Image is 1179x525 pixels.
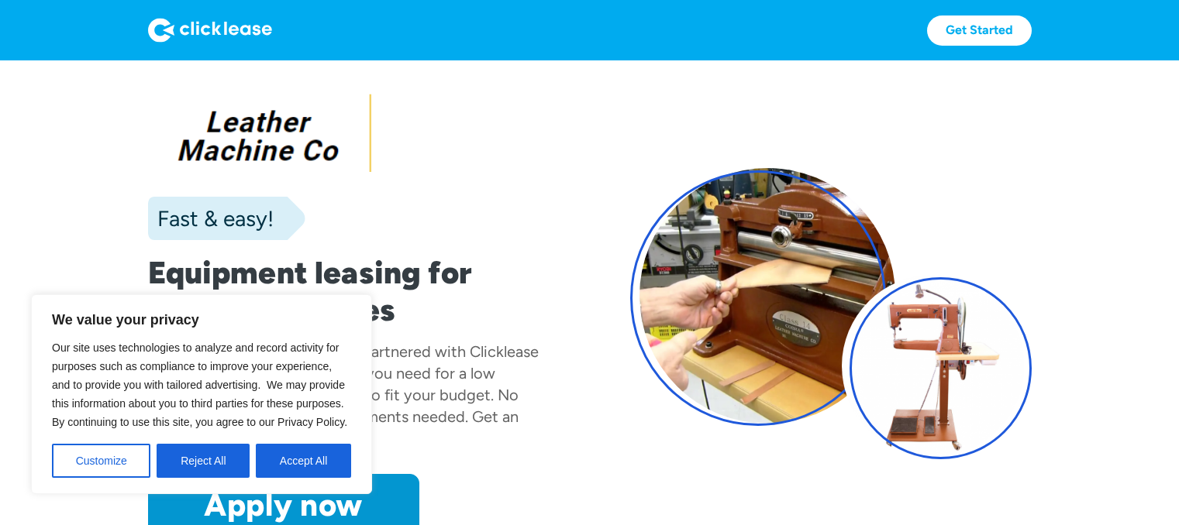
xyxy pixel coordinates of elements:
[148,18,272,43] img: Logo
[927,15,1032,46] a: Get Started
[157,444,250,478] button: Reject All
[148,254,550,328] h1: Equipment leasing for small businesses
[52,444,150,478] button: Customize
[52,311,351,329] p: We value your privacy
[148,203,274,234] div: Fast & easy!
[52,341,347,428] span: Our site uses technologies to analyze and record activity for purposes such as compliance to impr...
[31,294,372,494] div: We value your privacy
[256,444,351,478] button: Accept All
